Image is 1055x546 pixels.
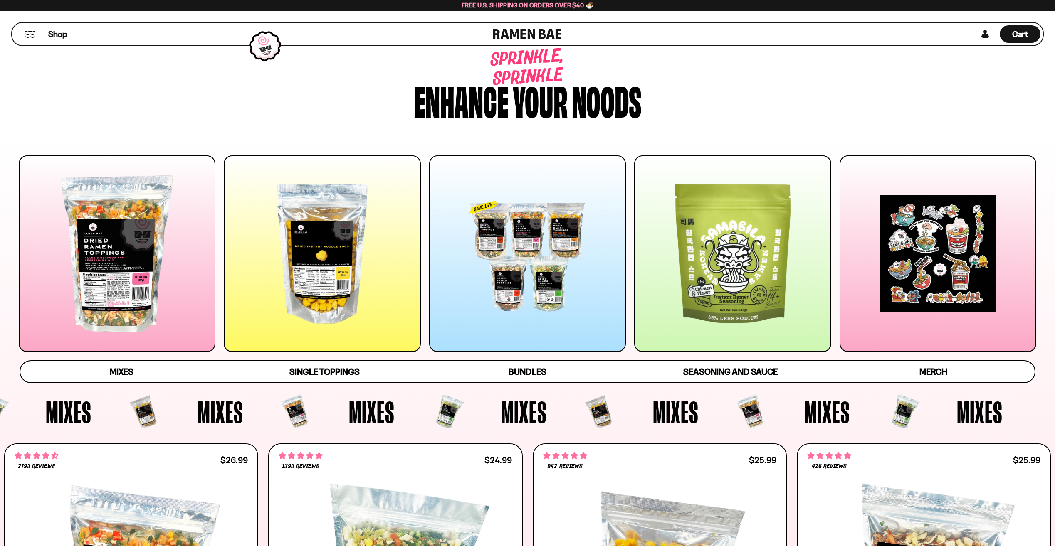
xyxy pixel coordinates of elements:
[629,361,832,382] a: Seasoning and Sauce
[282,463,319,470] span: 1393 reviews
[749,456,776,464] div: $25.99
[220,456,248,464] div: $26.99
[279,450,323,461] span: 4.76 stars
[683,366,778,377] span: Seasoning and Sauce
[462,1,593,9] span: Free U.S. Shipping on Orders over $40 🍜
[25,31,36,38] button: Mobile Menu Trigger
[543,450,587,461] span: 4.75 stars
[20,361,223,382] a: Mixes
[426,361,629,382] a: Bundles
[832,361,1035,382] a: Merch
[15,450,59,461] span: 4.68 stars
[501,397,547,428] span: Mixes
[807,450,851,461] span: 4.76 stars
[18,463,55,470] span: 2793 reviews
[48,29,67,40] span: Shop
[1000,23,1040,45] div: Cart
[289,366,360,377] span: Single Toppings
[414,80,509,119] div: Enhance
[547,463,582,470] span: 942 reviews
[572,80,641,119] div: noods
[484,456,512,464] div: $24.99
[804,397,850,428] span: Mixes
[919,366,947,377] span: Merch
[812,463,847,470] span: 426 reviews
[223,361,426,382] a: Single Toppings
[957,397,1003,428] span: Mixes
[509,366,546,377] span: Bundles
[513,80,568,119] div: your
[1012,29,1028,39] span: Cart
[349,397,395,428] span: Mixes
[653,397,699,428] span: Mixes
[1013,456,1040,464] div: $25.99
[198,397,243,428] span: Mixes
[48,25,67,43] a: Shop
[110,366,133,377] span: Mixes
[46,397,91,428] span: Mixes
